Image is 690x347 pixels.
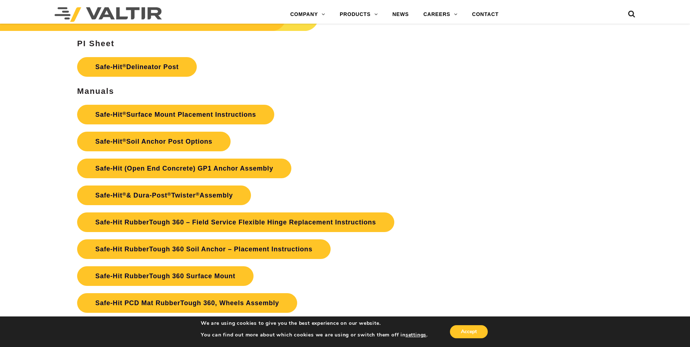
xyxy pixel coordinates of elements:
[450,325,488,338] button: Accept
[77,239,331,259] a: Safe-Hit RubberTough 360 Soil Anchor – Placement Instructions
[167,191,171,197] sup: ®
[77,266,254,286] a: Safe-Hit RubberTough 360 Surface Mount
[123,111,127,116] sup: ®
[123,63,127,68] sup: ®
[77,159,291,178] a: Safe-Hit (Open End Concrete) GP1 Anchor Assembly
[416,7,465,22] a: CAREERS
[123,191,127,197] sup: ®
[123,137,127,143] sup: ®
[332,7,385,22] a: PRODUCTS
[55,7,162,22] img: Valtir
[77,132,231,151] a: Safe-Hit®Soil Anchor Post Options
[283,7,332,22] a: COMPANY
[201,332,428,338] p: You can find out more about which cookies we are using or switch them off in .
[385,7,416,22] a: NEWS
[77,293,297,313] a: Safe-Hit PCD Mat RubberTough 360, Wheels Assembly
[77,212,394,232] a: Safe-Hit RubberTough 360 – Field Service Flexible Hinge Replacement Instructions
[77,186,251,205] a: Safe-Hit®& Dura-Post®Twister®Assembly
[196,191,200,197] sup: ®
[77,105,274,124] a: Safe-Hit®Surface Mount Placement Instructions
[77,87,114,96] strong: Manuals
[77,39,115,48] strong: PI Sheet
[465,7,506,22] a: CONTACT
[201,320,428,327] p: We are using cookies to give you the best experience on our website.
[77,57,197,77] a: Safe-Hit®Delineator Post
[406,332,426,338] button: settings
